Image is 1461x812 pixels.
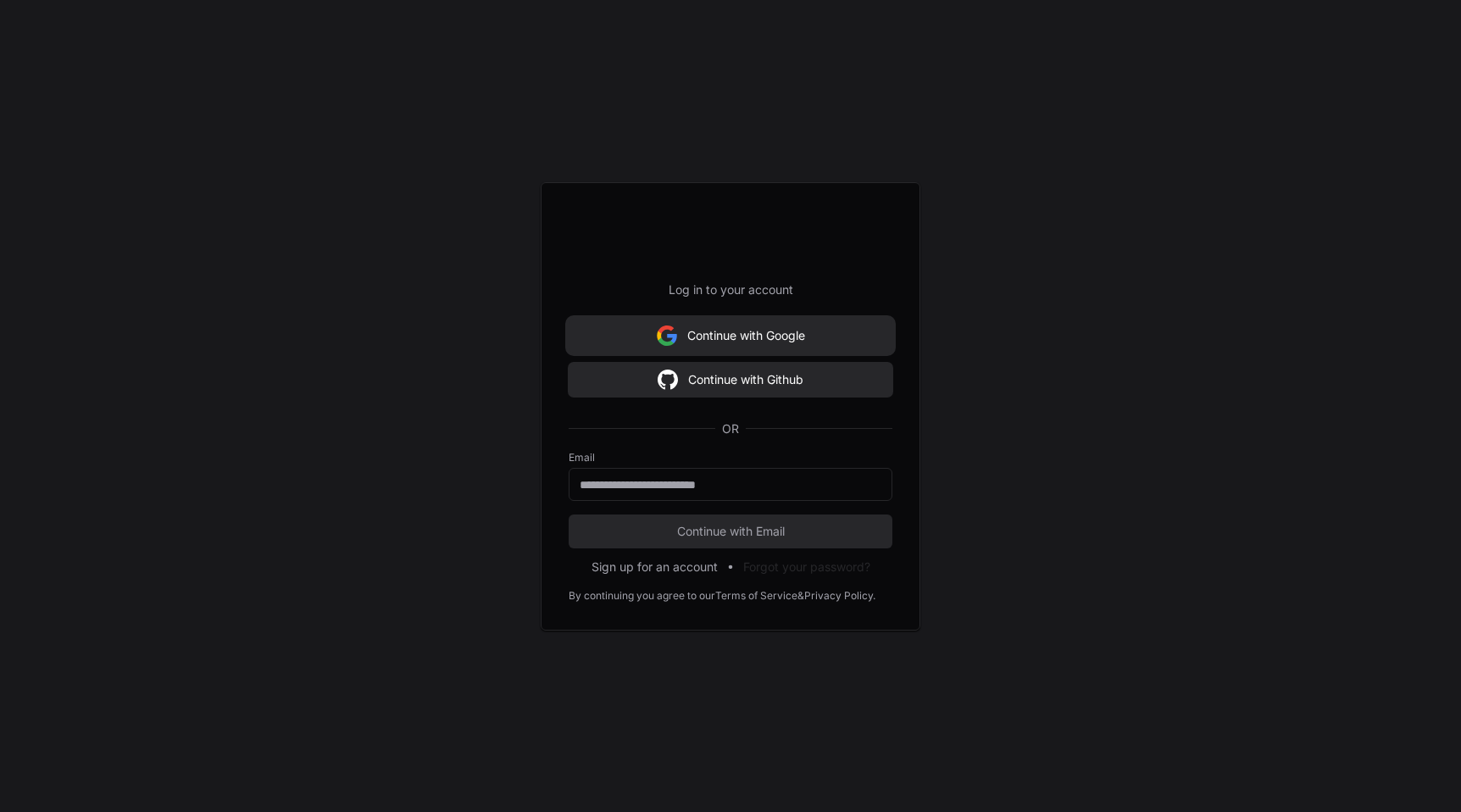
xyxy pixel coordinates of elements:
button: Forgot your password? [743,559,870,576]
a: Privacy Policy. [804,589,875,603]
button: Sign up for an account [592,559,718,576]
button: Continue with Email [569,514,892,548]
img: Sign in with google [657,319,677,353]
label: Email [569,451,892,464]
img: Sign in with google [658,363,678,397]
a: Terms of Service [715,589,797,603]
button: Continue with Github [569,363,892,397]
button: Continue with Google [569,319,892,353]
div: & [797,589,804,603]
span: OR [715,420,746,437]
p: Log in to your account [569,281,892,298]
div: By continuing you agree to our [569,589,715,603]
span: Continue with Email [569,523,892,540]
